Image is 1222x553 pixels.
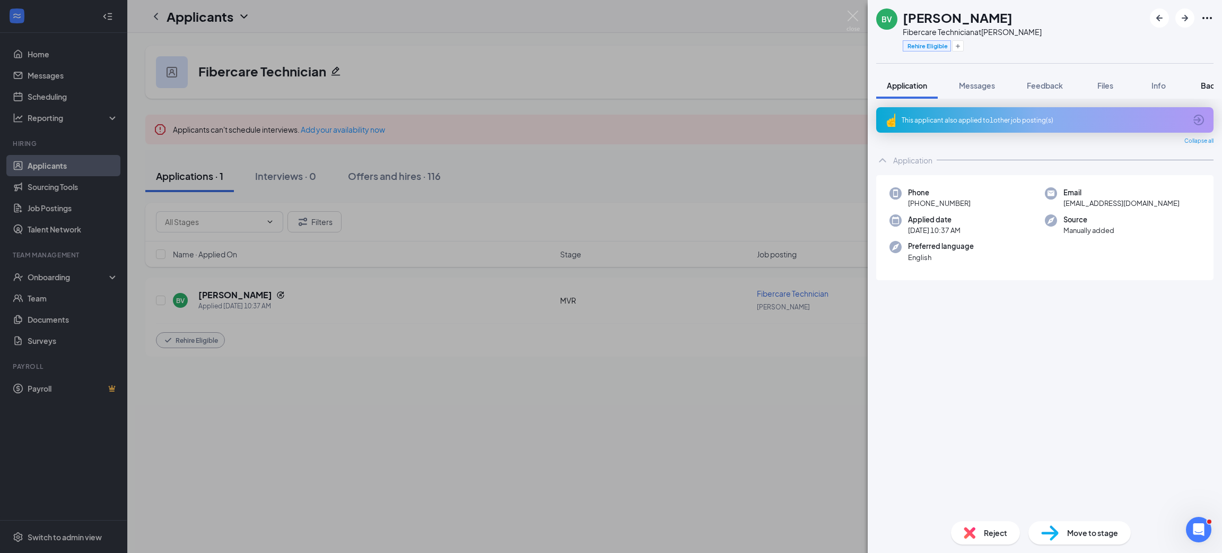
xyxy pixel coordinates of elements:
[1097,81,1113,90] span: Files
[887,81,927,90] span: Application
[1186,517,1211,542] iframe: Intercom live chat
[908,214,961,225] span: Applied date
[893,155,932,166] div: Application
[902,116,1186,125] div: This applicant also applied to 1 other job posting(s)
[903,8,1012,27] h1: [PERSON_NAME]
[984,527,1007,539] span: Reject
[1184,137,1214,145] span: Collapse all
[908,198,971,209] span: [PHONE_NUMBER]
[908,252,974,263] span: English
[1175,8,1194,28] button: ArrowRight
[907,41,948,50] span: Rehire Eligible
[959,81,995,90] span: Messages
[908,187,971,198] span: Phone
[1201,12,1214,24] svg: Ellipses
[881,14,892,24] div: BV
[1067,527,1118,539] span: Move to stage
[1063,214,1114,225] span: Source
[1027,81,1063,90] span: Feedback
[1063,187,1180,198] span: Email
[952,40,964,51] button: Plus
[1179,12,1191,24] svg: ArrowRight
[1063,225,1114,236] span: Manually added
[876,154,889,167] svg: ChevronUp
[903,27,1042,37] div: Fibercare Technician at [PERSON_NAME]
[908,241,974,252] span: Preferred language
[1151,81,1166,90] span: Info
[908,225,961,236] span: [DATE] 10:37 AM
[1192,114,1205,126] svg: ArrowCircle
[1150,8,1169,28] button: ArrowLeftNew
[955,43,961,49] svg: Plus
[1063,198,1180,209] span: [EMAIL_ADDRESS][DOMAIN_NAME]
[1153,12,1166,24] svg: ArrowLeftNew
